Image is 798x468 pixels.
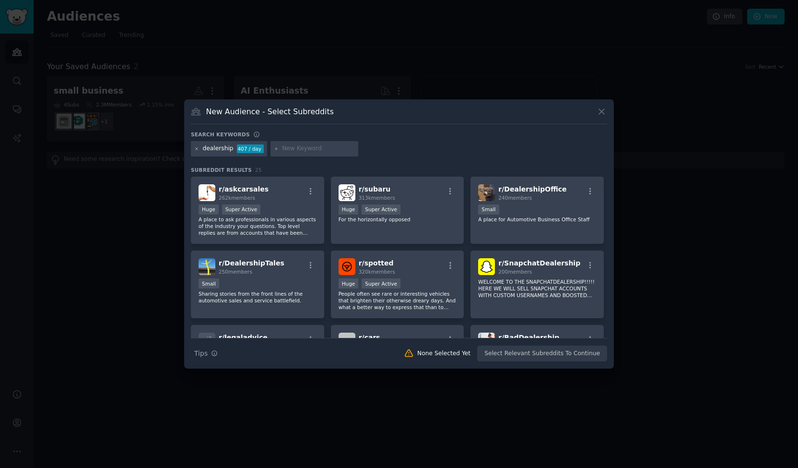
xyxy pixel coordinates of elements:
span: r/ SnapchatDealership [498,259,580,267]
img: BadDealership [478,333,495,349]
div: None Selected Yet [417,349,470,358]
span: r/ DealershipTales [219,259,284,267]
img: DealershipTales [199,258,215,275]
span: r/ cars [359,334,380,341]
span: 313k members [359,195,395,201]
span: r/ DealershipOffice [498,185,566,193]
span: r/ spotted [359,259,394,267]
img: spotted [339,258,355,275]
span: 250 members [219,269,252,275]
p: For the horizontally opposed [339,216,457,223]
p: WELCOME TO THE SNAPCHATDEALERSHIP!!!!! HERE WE WILL SELL SNAPCHAT ACCOUNTS WITH CUSTOM USERNAMES ... [478,278,596,299]
img: DealershipOffice [478,184,495,201]
button: Tips [191,345,221,362]
span: r/ legaladvice [219,334,268,341]
input: New Keyword [282,144,355,153]
div: Super Active [362,278,400,288]
h3: Search keywords [191,131,250,138]
div: Huge [199,204,219,215]
img: cars [339,333,355,349]
div: Super Active [362,204,400,215]
p: A place to ask professionals in various aspects of the industry your questions. Top level replies... [199,216,317,236]
img: subaru [339,184,355,201]
span: r/ BadDealership [498,334,559,341]
span: Tips [194,348,208,359]
p: People often see rare or interesting vehicles that brighten their otherwise dreary days. And what... [339,290,457,311]
span: 200 members [498,269,532,275]
h3: New Audience - Select Subreddits [206,107,334,117]
p: Sharing stories from the front lines of the automotive sales and service battlefield. [199,290,317,304]
span: r/ askcarsales [219,185,269,193]
span: 240 members [498,195,532,201]
span: Subreddit Results [191,167,252,173]
div: Super Active [222,204,261,215]
div: Huge [339,278,359,288]
img: askcarsales [199,184,215,201]
img: SnapchatDealership [478,258,495,275]
span: 262k members [219,195,255,201]
p: A place for Automotive Business Office Staff [478,216,596,223]
div: Huge [339,204,359,215]
div: Small [478,204,499,215]
span: r/ subaru [359,185,391,193]
span: 320k members [359,269,395,275]
div: 407 / day [237,144,264,153]
div: dealership [203,144,234,153]
span: 25 [255,167,262,173]
div: Small [199,278,219,288]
